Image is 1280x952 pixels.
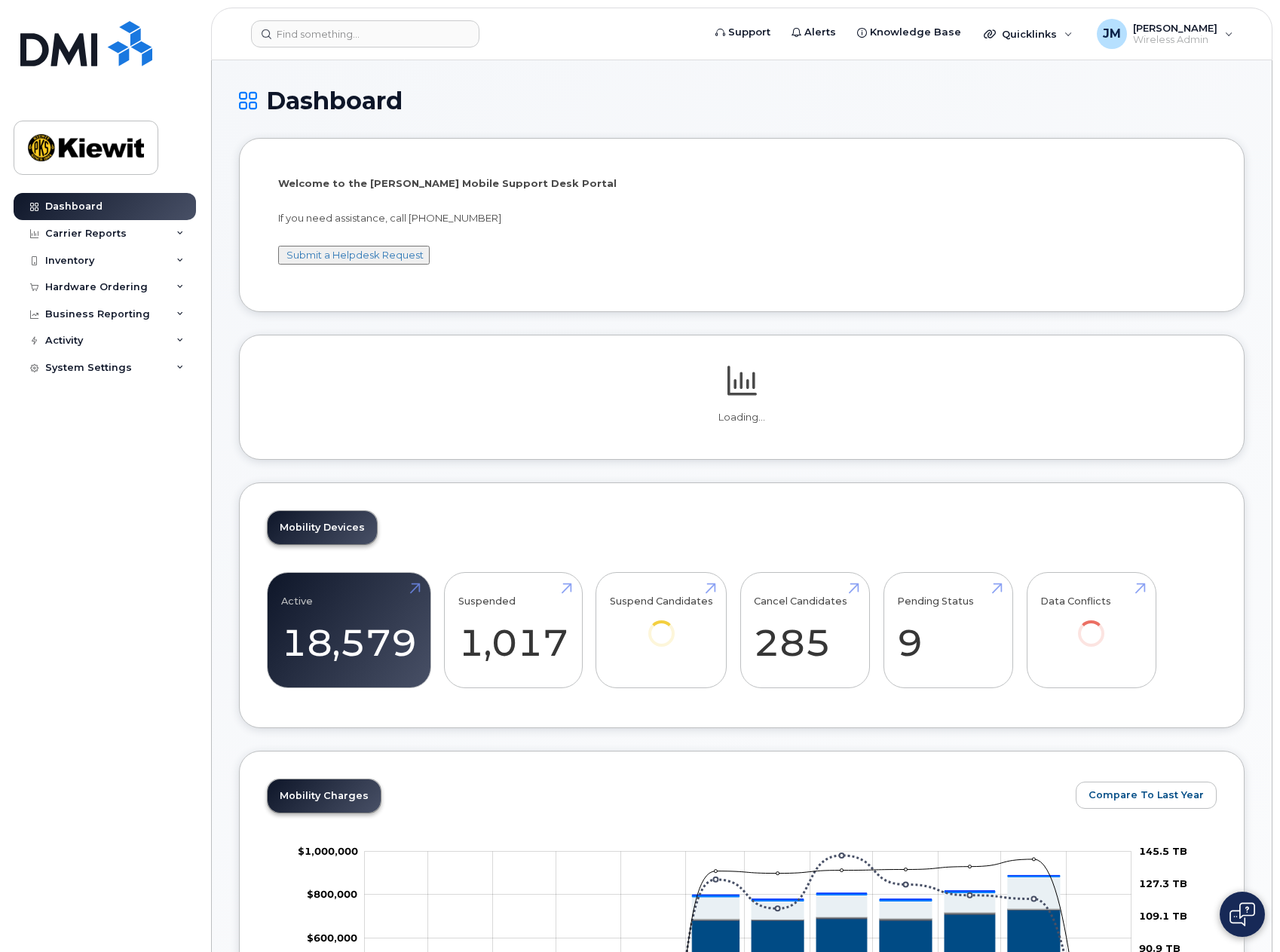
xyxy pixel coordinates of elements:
a: Mobility Devices [268,511,377,544]
tspan: 127.3 TB [1139,877,1187,889]
img: Open chat [1229,902,1255,926]
h1: Dashboard [239,87,1245,114]
a: Suspend Candidates [610,580,713,667]
tspan: 109.1 TB [1139,910,1187,922]
a: Pending Status 9 [897,580,999,680]
p: If you need assistance, call [PHONE_NUMBER] [278,211,1205,225]
span: Compare To Last Year [1089,788,1204,802]
a: Submit a Helpdesk Request [286,249,424,261]
p: Loading... [267,411,1217,424]
button: Compare To Last Year [1076,782,1217,809]
a: Active 18,579 [281,580,417,680]
p: Welcome to the [PERSON_NAME] Mobile Support Desk Portal [278,176,1205,191]
tspan: $1,000,000 [298,845,358,857]
g: $0 [307,932,357,944]
g: $0 [307,888,357,900]
button: Submit a Helpdesk Request [278,246,430,265]
a: Mobility Charges [268,779,381,813]
a: Data Conflicts [1040,580,1142,667]
tspan: $800,000 [307,888,357,900]
g: $0 [298,845,358,857]
tspan: 145.5 TB [1139,845,1187,857]
tspan: $600,000 [307,932,357,944]
a: Suspended 1,017 [458,580,568,680]
a: Cancel Candidates 285 [754,580,856,680]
